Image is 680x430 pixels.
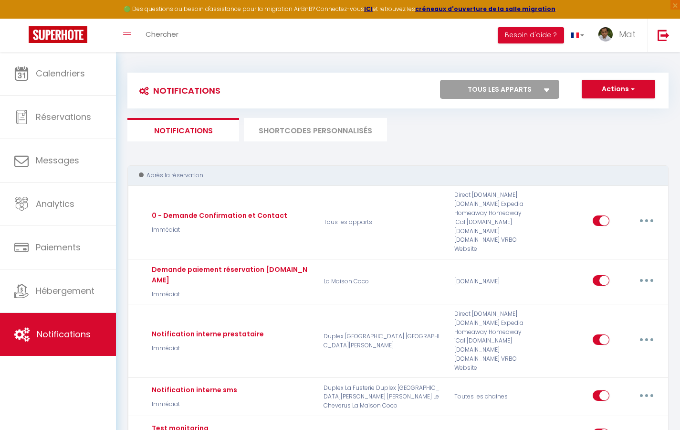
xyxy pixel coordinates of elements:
[149,290,311,299] p: Immédiat
[658,29,670,41] img: logout
[591,19,648,52] a: ... Mat
[149,329,264,339] div: Notification interne prestataire
[448,264,535,299] div: [DOMAIN_NAME]
[138,19,186,52] a: Chercher
[598,27,613,42] img: ...
[135,80,220,101] h3: Notifications
[244,118,387,141] li: SHORTCODES PERSONNALISÉS
[149,226,287,235] p: Immédiat
[136,171,649,180] div: Après la réservation
[8,4,36,32] button: Ouvrir le widget de chat LiveChat
[127,118,239,141] li: Notifications
[36,198,74,210] span: Analytics
[448,383,535,411] div: Toutes les chaines
[36,111,91,123] span: Réservations
[36,67,85,79] span: Calendriers
[36,285,94,297] span: Hébergement
[448,191,535,254] div: Direct [DOMAIN_NAME] [DOMAIN_NAME] Expedia Homeaway Homeaway iCal [DOMAIN_NAME] [DOMAIN_NAME] [DO...
[149,344,264,353] p: Immédiat
[36,241,81,253] span: Paiements
[149,210,287,221] div: 0 - Demande Confirmation et Contact
[149,385,237,395] div: Notification interne sms
[448,310,535,373] div: Direct [DOMAIN_NAME] [DOMAIN_NAME] Expedia Homeaway Homeaway iCal [DOMAIN_NAME] [DOMAIN_NAME] [DO...
[317,310,448,373] p: Duplex [GEOGRAPHIC_DATA] [GEOGRAPHIC_DATA][PERSON_NAME]
[619,28,636,40] span: Mat
[146,29,178,39] span: Chercher
[36,154,79,166] span: Messages
[582,80,655,99] button: Actions
[498,27,564,43] button: Besoin d'aide ?
[37,328,91,340] span: Notifications
[149,264,311,285] div: Demande paiement réservation [DOMAIN_NAME]
[29,26,87,43] img: Super Booking
[317,191,448,254] p: Tous les apparts
[149,400,237,409] p: Immédiat
[364,5,373,13] a: ICI
[317,264,448,299] p: La Maison Coco
[317,383,448,411] p: Duplex La Fusterie Duplex [GEOGRAPHIC_DATA][PERSON_NAME] [PERSON_NAME] Le Cheverus La Maison Coco
[415,5,555,13] a: créneaux d'ouverture de la salle migration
